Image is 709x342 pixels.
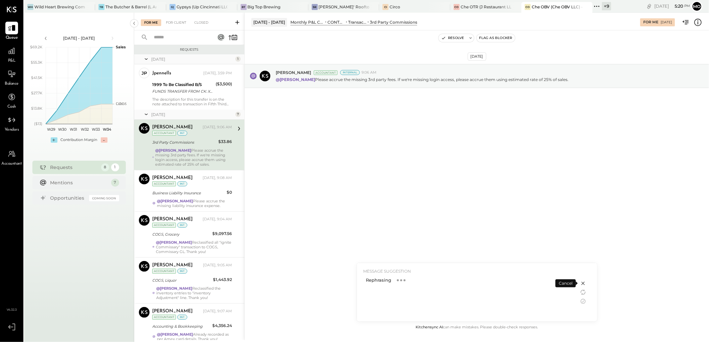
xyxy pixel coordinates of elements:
div: Accounting & Bookkeeping [152,323,210,330]
div: Mentions [50,179,108,186]
div: [DATE], 9:05 AM [203,263,232,268]
a: Cash [0,91,23,110]
div: The Butcher & Barrel (L Argento LLC) - [GEOGRAPHIC_DATA] [105,4,156,10]
text: Labor [116,101,126,106]
div: Business Liability Insurance [152,190,225,196]
button: Resolve [439,34,467,42]
div: [DATE] - [DATE] [251,18,287,26]
div: The description for this transfer is on the note attached to transaction in Fifth Third Direct wh... [152,97,232,106]
div: Please accrue the missing liability insurance expense. [157,199,232,208]
div: $4,356.24 [212,322,232,329]
text: $55.3K [31,60,42,65]
strong: @[PERSON_NAME] [276,77,315,82]
div: Internal [340,70,360,75]
div: Requests [50,164,98,171]
div: Circo [390,4,400,10]
div: For Me [141,19,161,26]
text: W31 [70,127,77,132]
div: 7 [111,179,119,187]
a: Balance [0,68,23,87]
text: W29 [47,127,55,132]
div: COGS, Grocery [152,231,210,238]
div: [PERSON_NAME] [152,262,193,269]
span: Cash [7,104,16,110]
text: W34 [102,127,111,132]
strong: @[PERSON_NAME] [157,332,193,337]
div: 3rd Party Commissions [152,139,216,146]
div: int [177,315,187,320]
div: [DATE] [654,3,690,9]
div: Accountant [152,131,176,136]
div: Gypsys (Up Cincinnati LLC) - Ignite [177,4,227,10]
div: Accountant [152,269,176,274]
div: MESSAGE SUGGESTION [364,268,572,274]
a: Queue [0,22,23,41]
div: Accountant [314,70,337,75]
div: [DATE] [151,56,234,62]
div: 8 [101,163,109,171]
div: Reclassified the inventory entries to "inventory Adjustment" line. Thank you! [156,286,232,300]
div: ($3,500) [216,81,232,87]
div: jp [142,70,147,76]
div: Opportunities [50,195,86,201]
span: [PERSON_NAME] [276,70,311,75]
div: Big Top Brewing [248,4,281,10]
text: ($13) [34,121,42,126]
div: [PERSON_NAME] [152,175,193,181]
div: [DATE] - [DATE] [51,35,107,41]
text: $69.2K [30,45,42,49]
div: CO [525,4,531,10]
button: Flag as Blocker [477,34,515,42]
a: Vendors [0,114,23,133]
span: Rephrasing [364,276,394,285]
div: - [101,137,107,143]
span: 9:06 AM [362,70,377,75]
div: SR [312,4,318,10]
div: Transaction Related Expenses [348,19,367,25]
div: copy link [646,3,653,10]
a: Accountant [0,148,23,167]
span: Balance [5,81,19,87]
div: 1 [235,56,241,62]
div: [DATE] [661,20,672,25]
div: Accountant [152,181,176,186]
div: FUNDS TRANSFER FROM CK: XXXXXX4617 REF # XXXXXXX8587 [152,88,214,95]
div: 1 [111,163,119,171]
strong: @[PERSON_NAME] [155,148,191,153]
text: W33 [92,127,100,132]
text: $41.5K [31,75,42,80]
div: [PERSON_NAME]' Rooftop - Ignite [319,4,370,10]
div: For Me [643,20,658,25]
span: Queue [6,35,18,41]
div: $0 [227,189,232,196]
div: TB [98,4,104,10]
div: Reclassified all "ignite Commissary" transaction to COGS, Commissary GL. Thank you! [156,240,232,254]
strong: @[PERSON_NAME] [157,199,193,203]
div: int [177,131,187,136]
div: CO [454,4,460,10]
div: [DATE], 3:59 PM [203,71,232,76]
div: Requests [138,47,241,52]
div: Accountant [152,315,176,320]
div: [DATE] [151,112,234,117]
div: int [177,223,187,228]
div: Closed [191,19,212,26]
div: + [51,137,57,143]
div: Coming Soon [89,195,119,201]
div: Monthly P&L Comparison [290,19,324,25]
div: [PERSON_NAME] [152,124,193,131]
div: Ci [383,4,389,10]
text: W30 [58,127,66,132]
div: For Client [163,19,190,26]
div: int [177,181,187,186]
strong: @[PERSON_NAME] [156,286,192,291]
div: $33.86 [218,138,232,145]
text: $13.8K [31,106,42,111]
div: Che OBV (Che OBV LLC) - Ignite [532,4,582,10]
div: int [177,269,187,274]
div: 3rd Party Commissions [370,19,417,25]
div: [DATE], 9:06 AM [203,125,232,130]
div: [PERSON_NAME] [152,216,193,223]
div: [DATE], 9:08 AM [203,175,232,181]
div: + 9 [602,2,611,10]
